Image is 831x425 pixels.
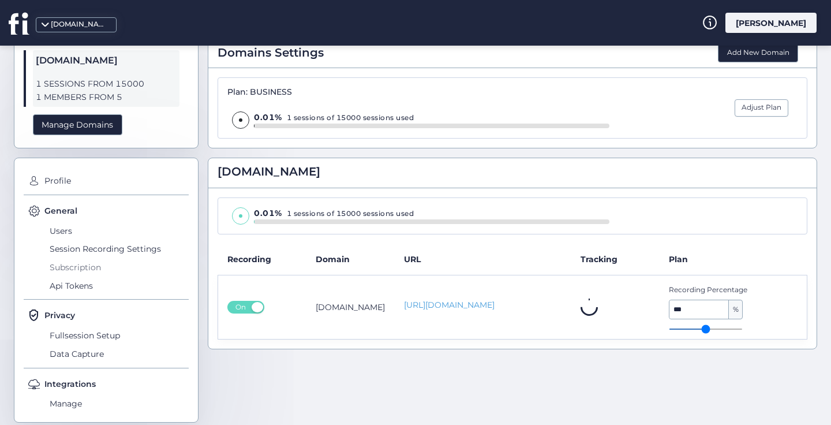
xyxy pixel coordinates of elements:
[218,244,306,275] th: Recording
[231,301,250,314] span: On
[47,277,189,295] span: Api Tokens
[44,204,77,217] span: General
[404,299,562,311] a: [URL][DOMAIN_NAME]
[47,395,189,413] span: Manage
[306,275,395,339] td: [DOMAIN_NAME]
[227,301,264,314] button: On
[306,244,395,275] th: Domain
[254,111,609,124] div: 1 sessions of 15000 sessions used
[42,172,189,191] span: Profile
[254,208,282,218] span: 0.01%
[47,326,189,345] span: Fullsession Setup
[36,91,177,104] span: 1 MEMBERS FROM 5
[660,244,807,275] th: Plan
[47,345,189,363] span: Data Capture
[47,222,189,240] span: Users
[218,163,320,181] span: [DOMAIN_NAME]
[729,300,742,319] span: %
[395,244,571,275] th: URL
[254,112,282,122] span: 0.01%
[44,378,96,390] span: Integrations
[47,240,189,259] span: Session Recording Settings
[669,285,772,296] span: Recording Percentage
[47,258,189,277] span: Subscription
[571,244,660,275] th: Tracking
[33,114,122,136] div: Manage Domains
[725,13,817,33] div: [PERSON_NAME]
[227,87,609,98] div: Plan: BUSINESS
[718,43,798,63] button: Add New Domain
[36,77,177,91] span: 1 SESSIONS FROM 15000
[218,44,324,62] span: Domains Settings
[254,207,609,219] div: 1 sessions of 15000 sessions used
[51,19,108,30] div: [DOMAIN_NAME]
[735,99,788,117] button: Adjust Plan
[36,53,177,68] span: [DOMAIN_NAME]
[44,309,75,322] span: Privacy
